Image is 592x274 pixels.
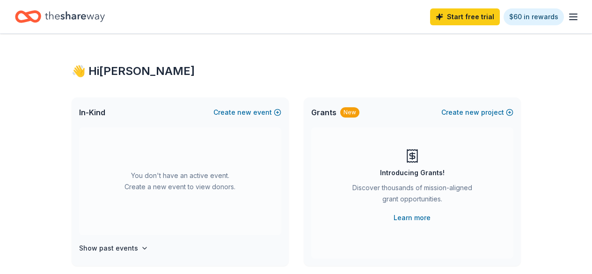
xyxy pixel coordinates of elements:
span: new [237,107,251,118]
button: Createnewproject [441,107,513,118]
span: new [465,107,479,118]
span: Grants [311,107,336,118]
h4: Show past events [79,243,138,254]
div: You don't have an active event. Create a new event to view donors. [79,127,281,235]
div: New [340,107,359,118]
button: Createnewevent [213,107,281,118]
span: In-Kind [79,107,105,118]
div: 👋 Hi [PERSON_NAME] [72,64,521,79]
a: $60 in rewards [504,8,564,25]
button: Show past events [79,243,148,254]
div: Discover thousands of mission-aligned grant opportunities. [349,182,476,208]
a: Start free trial [430,8,500,25]
a: Home [15,6,105,28]
a: Learn more [394,212,431,223]
div: Introducing Grants! [380,167,445,178]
